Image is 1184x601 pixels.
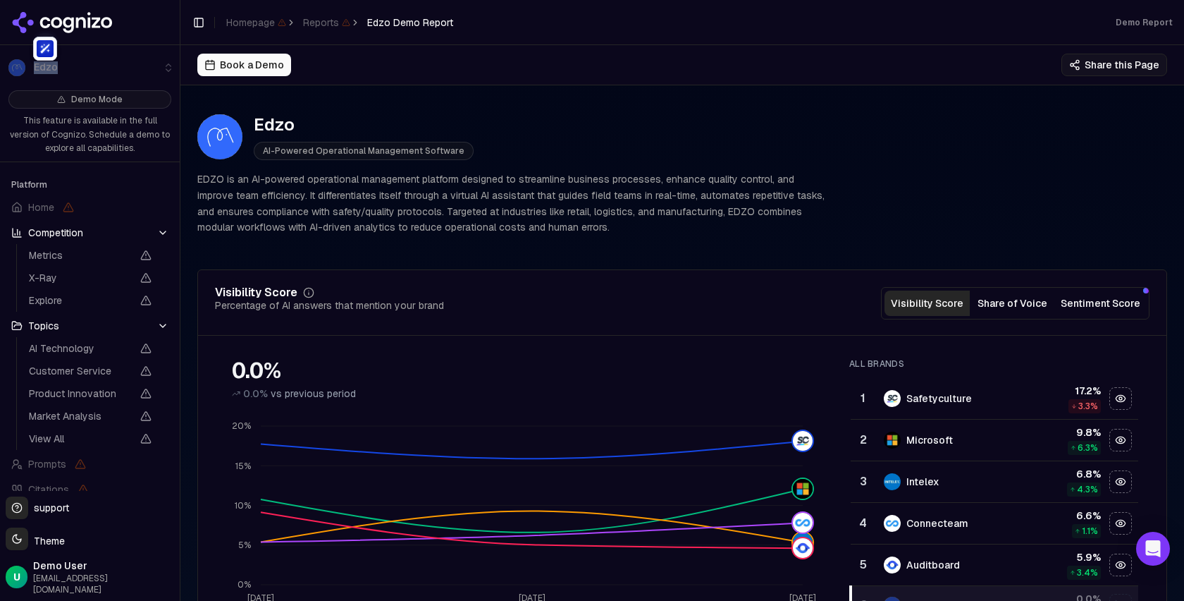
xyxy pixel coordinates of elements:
tr: 3intelexIntelex6.8%4.3%Hide intelex data [851,461,1138,503]
div: Microsoft [906,433,953,447]
img: connecteam [793,513,813,533]
button: Topics [6,315,174,337]
tspan: 20% [232,420,251,432]
div: 5.9 % [1027,550,1101,564]
div: Intelex [906,475,939,489]
tr: 1safetycultureSafetyculture17.2%3.3%Hide safetyculture data [851,378,1138,420]
div: 3 [856,473,870,490]
div: 1 [856,390,870,407]
p: EDZO is an AI-powered operational management platform designed to streamline business processes, ... [197,171,829,236]
tspan: 5% [238,540,251,551]
tr: 4connecteamConnecteam6.6%1.1%Hide connecteam data [851,503,1138,545]
tspan: 0% [238,579,251,590]
span: Demo User [33,559,174,573]
span: Reports [303,16,350,30]
img: safetyculture [884,390,901,407]
button: Competition [6,221,174,244]
span: Explore [29,293,132,308]
img: microsoft [884,432,901,449]
span: Home [28,200,54,214]
img: microsoft [793,479,813,499]
span: 4.3 % [1077,484,1098,495]
button: Hide connecteam data [1109,512,1132,535]
div: Auditboard [906,558,960,572]
button: Hide microsoft data [1109,429,1132,451]
span: Theme [28,535,65,547]
span: 1.1 % [1082,526,1098,537]
span: [EMAIL_ADDRESS][DOMAIN_NAME] [33,573,174,595]
button: Sentiment Score [1055,291,1146,316]
button: Book a Demo [197,54,291,76]
span: 3.3 % [1078,401,1098,412]
span: 3.4 % [1077,567,1098,578]
div: 0.0% [232,358,821,384]
tr: 5auditboardAuditboard5.9%3.4%Hide auditboard data [851,545,1138,586]
span: Competition [28,226,83,240]
img: safetyculture [793,431,813,451]
button: Visibility Score [884,291,970,316]
div: 17.2 % [1027,384,1101,398]
img: auditboard [884,557,901,573]
span: Metrics [29,248,132,262]
p: This feature is available in the full version of Cognizo. Schedule a demo to explore all capabili... [8,114,171,156]
span: Homepage [226,16,286,30]
div: Visibility Score [215,287,297,298]
div: 2 [856,432,870,449]
span: U [13,570,20,584]
img: auditboard [793,538,813,558]
tr: 2microsoftMicrosoft9.8%6.3%Hide microsoft data [851,420,1138,461]
div: Platform [6,174,174,196]
span: View All [29,432,132,446]
span: Customer Service [29,364,132,378]
div: Safetyculture [906,391,972,406]
tspan: 10% [235,500,251,511]
img: intelex [884,473,901,490]
span: Demo Mode [71,94,123,105]
img: EDZO [197,114,242,159]
div: 6.6 % [1027,509,1101,523]
div: 5 [856,557,870,573]
div: Demo Report [1116,17,1173,28]
span: Citations [28,482,69,497]
div: Edzo [254,114,474,136]
button: Hide safetyculture data [1109,387,1132,410]
div: All Brands [849,358,1138,370]
span: 6.3 % [1078,442,1098,454]
span: Product Innovation [29,387,132,401]
span: X-Ray [29,271,132,285]
div: 6.8 % [1027,467,1101,481]
span: Edzo Demo Report [367,16,453,30]
span: Topics [28,319,59,333]
span: AI-Powered Operational Management Software [254,142,474,160]
div: 4 [856,515,870,532]
img: connecteam [884,515,901,532]
nav: breadcrumb [226,16,453,30]
div: Connecteam [906,516,968,530]
span: Prompts [28,457,66,471]
div: Open Intercom Messenger [1136,532,1170,566]
div: 9.8 % [1027,425,1101,439]
span: 0.0% [243,387,268,401]
button: Hide intelex data [1109,471,1132,493]
div: Percentage of AI answers that mention your brand [215,298,444,312]
span: support [28,501,69,515]
button: Share of Voice [970,291,1055,316]
span: AI Technology [29,341,132,356]
tspan: 15% [235,461,251,472]
span: vs previous period [271,387,356,401]
span: Market Analysis [29,409,132,423]
button: Hide auditboard data [1109,554,1132,576]
button: Share this Page [1061,54,1167,76]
